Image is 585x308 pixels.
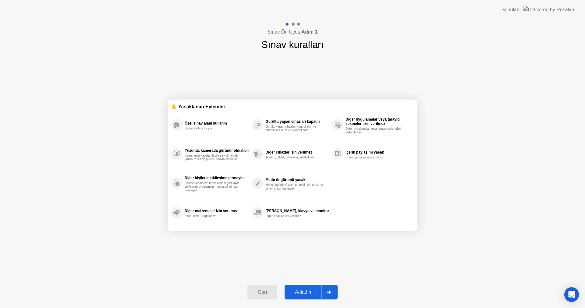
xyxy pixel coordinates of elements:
[346,156,403,159] div: Sınav içeriği sadece sizin için
[185,148,249,153] div: Yüzünüz kamerada görünür olmalıdır
[247,285,277,299] button: Geri
[346,117,411,126] div: Diğer uygulamalar veya tarayıcı sekmeleri izin verilmez
[285,285,338,299] button: Anladım
[564,287,579,302] div: Open Intercom Messenger
[265,209,329,213] div: [PERSON_NAME], klavye ve monitör
[502,6,519,13] div: Sunulan
[267,28,317,36] h4: Sınav Ön Uçuş:
[265,156,323,159] div: Telefon, tablet, bilgisayar, kulaklık vb.
[286,289,321,295] div: Anladım
[265,150,329,154] div: Diğer cihazlar izin verilmez
[185,127,242,130] div: Sessiz ve boş bir yer
[523,6,574,13] img: Delivered by Rosalyn
[185,209,249,213] div: Diğer malzemeler izin verilmez
[265,214,323,218] div: Diğer cihazlar izin verilmez
[265,125,323,132] div: Gürültü yapan cihazları kontrol edin ve ortama ses düzeyini kontrol edin
[265,178,329,182] div: Metin öngörümü yasak
[185,214,242,218] div: Kitap, notlar, kağıtlar, vb.
[301,29,317,34] b: Adım 1
[346,150,411,154] div: İçerik paylaşımı yasak
[249,289,275,295] div: Geri
[185,181,242,192] div: Fiziksel alanınızın temiz olması gerekiyor ve iletişim uygulamalarının kapalı olması gerekiyor
[346,127,403,134] div: Diğer uygulamalar veya tarayıcı sekmeleri kullanılamaz
[185,121,249,125] div: Özel sınav alanı kullanın
[185,176,249,180] div: Diğer kişilerle etkileşime girmeyin
[185,154,242,161] div: Kameranızı kapatan hiçbir şey olmamalı, yüzünüz net bir şekilde odakta olmalıdır
[171,103,414,110] div: ✋ Yasaklanan Eylemler
[261,37,324,52] h1: Sınav kuralları
[265,183,323,190] div: Metin öngörümü veya otomatik tamamlama sınav sırasında yasak
[265,119,329,124] div: Gürültü yapan cihazları kapatın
